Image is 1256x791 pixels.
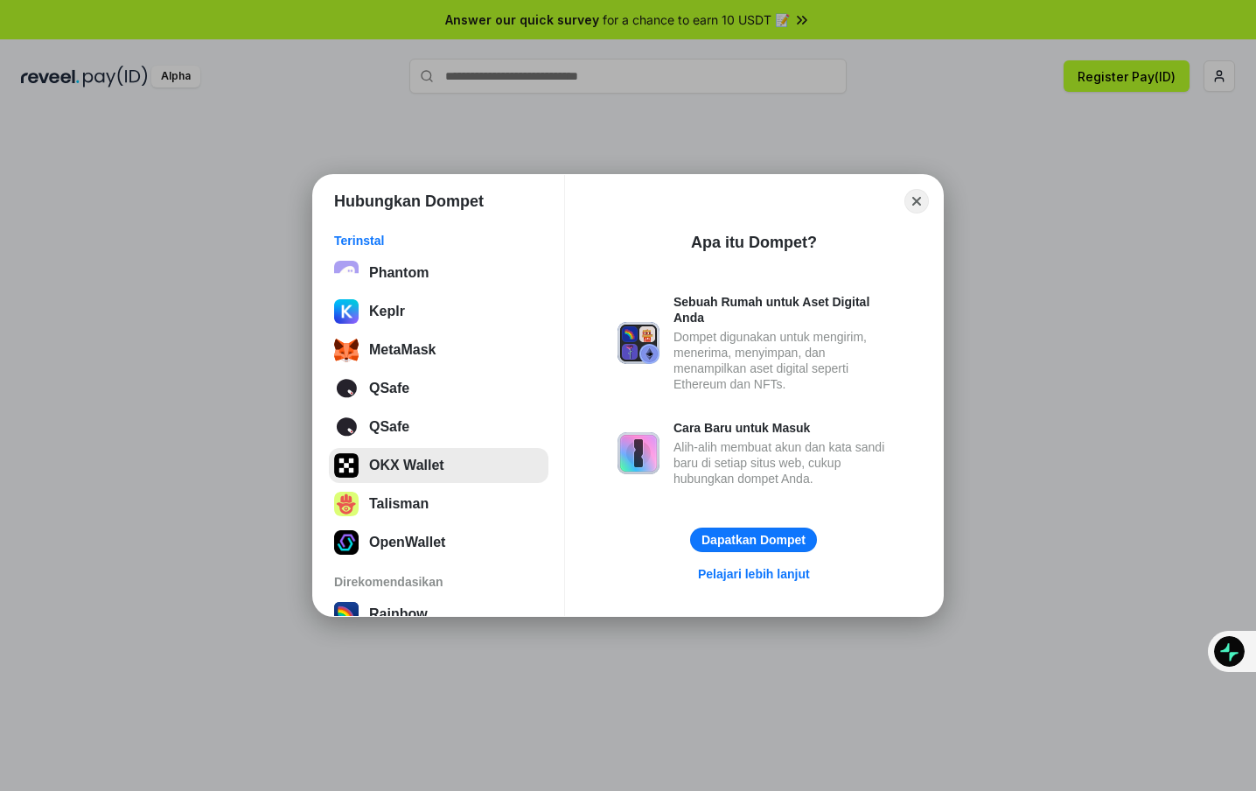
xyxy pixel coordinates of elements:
[698,566,810,582] div: Pelajari lebih lanjut
[673,294,890,325] div: Sebuah Rumah untuk Aset Digital Anda
[618,322,659,364] img: svg+xml,%3Csvg%20xmlns%3D%22http%3A%2F%2Fwww.w3.org%2F2000%2Fsvg%22%20fill%3D%22none%22%20viewBox...
[334,376,359,401] img: svg+xml;base64,PD94bWwgdmVyc2lvbj0iMS4wIiBlbmNvZGluZz0iVVRGLTgiPz4KPHN2ZyB2ZXJzaW9uPSIxLjEiIHhtbG...
[369,265,429,281] div: Phantom
[329,332,548,367] button: MetaMask
[701,532,806,548] div: Dapatkan Dompet
[329,409,548,444] button: QSafe
[329,597,548,632] button: Rainbow
[334,191,484,212] h1: Hubungkan Dompet
[334,530,359,555] img: XZRmBozM+jQCxxlIZCodRXfisRhA7d1o9+zzPz1SBJzuWECvGGsRfrhsLtwOpOv+T8fuZ+Z+JGOEd+e5WzUnmzPkAAAAASUVO...
[690,528,817,552] button: Dapatkan Dompet
[369,458,444,473] div: OKX Wallet
[329,371,548,406] button: QSafe
[904,189,929,213] button: Close
[334,233,543,248] div: Terinstal
[618,432,659,474] img: svg+xml,%3Csvg%20xmlns%3D%22http%3A%2F%2Fwww.w3.org%2F2000%2Fsvg%22%20fill%3D%22none%22%20viewBox...
[329,486,548,521] button: Talisman
[673,439,890,486] div: Alih-alih membuat akun dan kata sandi baru di setiap situs web, cukup hubungkan dompet Anda.
[334,453,359,478] img: 5VZ71FV6L7PA3gg3tXrdQ+DgLhC+75Wq3no69P3MC0NFQpx2lL04Ql9gHK1bRDjsSBIvScBnDTk1WrlGIZBorIDEYJj+rhdgn...
[673,420,890,436] div: Cara Baru untuk Masuk
[673,329,890,392] div: Dompet digunakan untuk mengirim, menerima, menyimpan, dan menampilkan aset digital seperti Ethere...
[334,299,359,324] img: ByMCUfJCc2WaAAAAAElFTkSuQmCC
[369,535,445,550] div: OpenWallet
[329,448,548,483] button: OKX Wallet
[334,415,359,439] img: svg+xml;base64,PD94bWwgdmVyc2lvbj0iMS4wIiBlbmNvZGluZz0iVVRGLTgiPz4KPHN2ZyB2ZXJzaW9uPSIxLjEiIHhtbG...
[334,574,543,590] div: Direkomendasikan
[329,525,548,560] button: OpenWallet
[329,294,548,329] button: Keplr
[369,419,409,435] div: QSafe
[334,261,359,285] img: epq2vO3P5aLWl15yRS7Q49p1fHTx2Sgh99jU3kfXv7cnPATIVQHAx5oQs66JWv3SWEjHOsb3kKgmE5WNBxBId7C8gm8wEgOvz...
[334,602,359,626] img: svg+xml,%3Csvg%20width%3D%22120%22%20height%3D%22120%22%20viewBox%3D%220%200%20120%20120%22%20fil...
[369,606,428,622] div: Rainbow
[369,304,405,319] div: Keplr
[369,496,429,512] div: Talisman
[369,342,436,358] div: MetaMask
[334,492,359,516] img: svg+xml;base64,PHN2ZyB3aWR0aD0iMTI4IiBoZWlnaHQ9IjEyOCIgdmlld0JveD0iMCAwIDEyOCAxMjgiIHhtbG5zPSJodH...
[687,563,820,585] a: Pelajari lebih lanjut
[691,232,817,253] div: Apa itu Dompet?
[334,338,359,362] img: svg+xml;base64,PHN2ZyB3aWR0aD0iMzUiIGhlaWdodD0iMzQiIHZpZXdCb3g9IjAgMCAzNSAzNCIgZmlsbD0ibm9uZSIgeG...
[329,255,548,290] button: Phantom
[369,381,409,396] div: QSafe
